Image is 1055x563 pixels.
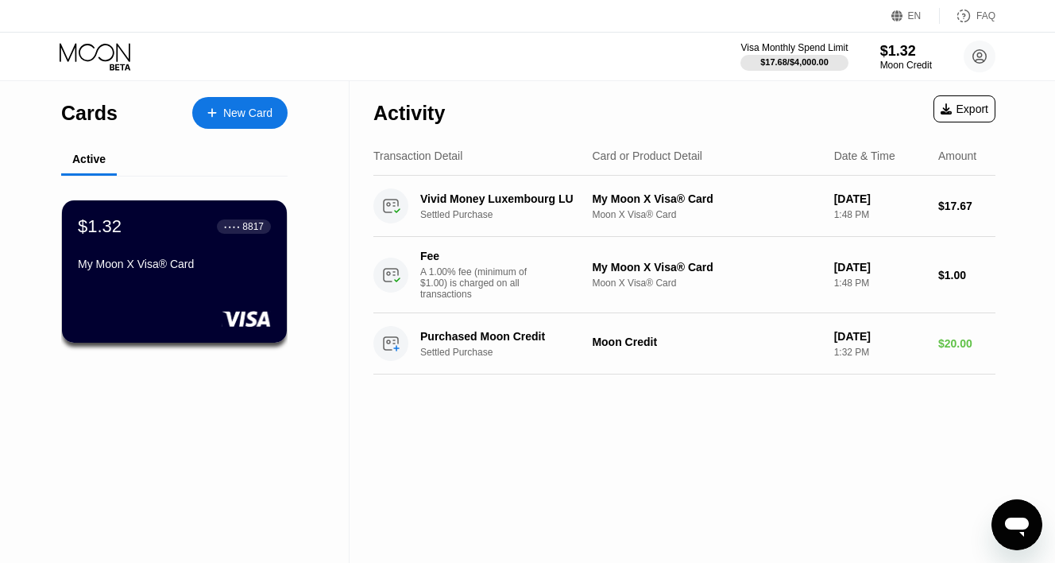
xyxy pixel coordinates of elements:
div: Fee [420,250,531,262]
div: Vivid Money Luxembourg LU [420,192,593,205]
div: Vivid Money Luxembourg LUSettled PurchaseMy Moon X Visa® CardMoon X Visa® Card[DATE]1:48 PM$17.67 [373,176,995,237]
div: Card or Product Detail [592,149,702,162]
div: Moon Credit [592,336,821,348]
div: Export [941,103,988,115]
div: $1.32 [880,43,932,60]
div: Settled Purchase [420,209,605,220]
div: Visa Monthly Spend Limit [740,42,848,53]
div: EN [891,8,940,24]
div: Visa Monthly Spend Limit$17.68/$4,000.00 [740,42,848,71]
div: 1:48 PM [834,278,926,289]
div: Cards [61,102,118,125]
div: Purchased Moon CreditSettled PurchaseMoon Credit[DATE]1:32 PM$20.00 [373,313,995,375]
div: My Moon X Visa® Card [592,192,821,205]
div: 8817 [242,221,264,232]
div: Active [72,153,106,165]
div: Amount [938,149,976,162]
div: [DATE] [834,330,926,343]
div: $17.67 [938,200,995,212]
div: Activity [373,102,445,125]
div: $1.32Moon Credit [880,43,932,71]
div: $1.32 [78,216,122,237]
div: 1:48 PM [834,209,926,220]
div: My Moon X Visa® Card [592,261,821,274]
div: $1.32● ● ● ●8817My Moon X Visa® Card [62,200,287,343]
div: EN [908,10,922,21]
div: ● ● ● ● [224,224,240,229]
div: New Card [192,97,288,129]
div: Date & Time [834,149,895,162]
div: [DATE] [834,261,926,274]
div: My Moon X Visa® Card [78,258,271,270]
div: FAQ [940,8,995,24]
div: FeeA 1.00% fee (minimum of $1.00) is charged on all transactionsMy Moon X Visa® CardMoon X Visa® ... [373,237,995,313]
div: Moon X Visa® Card [592,278,821,289]
div: Settled Purchase [420,347,605,358]
div: 1:32 PM [834,347,926,358]
iframe: Button to launch messaging window [991,499,1042,550]
div: Purchased Moon Credit [420,330,593,343]
div: $1.00 [938,269,995,281]
div: A 1.00% fee (minimum of $1.00) is charged on all transactions [420,266,539,300]
div: New Card [223,107,272,120]
div: Export [933,95,995,122]
div: Moon X Visa® Card [592,209,821,220]
div: Transaction Detail [373,149,462,162]
div: Moon Credit [880,60,932,71]
div: $17.68 / $4,000.00 [760,57,829,67]
div: $20.00 [938,337,995,350]
div: FAQ [976,10,995,21]
div: [DATE] [834,192,926,205]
